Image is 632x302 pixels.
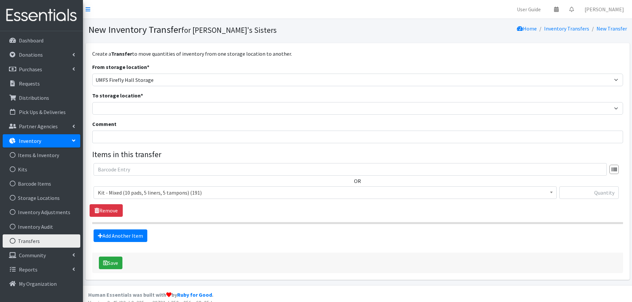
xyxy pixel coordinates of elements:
[3,263,80,276] a: Reports
[111,50,132,57] strong: Transfer
[512,3,546,16] a: User Guide
[88,291,213,298] strong: Human Essentials was built with by .
[19,123,58,130] p: Partner Agencies
[181,25,277,35] small: for [PERSON_NAME]'s Sisters
[3,149,80,162] a: Items & Inventory
[177,291,212,298] a: Ruby for Good
[3,249,80,262] a: Community
[19,80,40,87] p: Requests
[3,77,80,90] a: Requests
[92,120,116,128] label: Comment
[3,63,80,76] a: Purchases
[92,50,623,58] p: Create a to move quantities of inventory from one storage location to another.
[141,92,143,99] abbr: required
[19,252,46,259] p: Community
[19,266,37,273] p: Reports
[544,25,589,32] a: Inventory Transfers
[3,91,80,104] a: Distributions
[3,177,80,190] a: Barcode Items
[3,220,80,233] a: Inventory Audit
[3,34,80,47] a: Dashboard
[19,37,43,44] p: Dashboard
[517,25,537,32] a: Home
[94,163,607,176] input: Barcode Entry
[92,149,623,160] legend: Items in this transfer
[88,24,355,35] h1: New Inventory Transfer
[3,120,80,133] a: Partner Agencies
[3,277,80,290] a: My Organization
[19,138,41,144] p: Inventory
[94,229,147,242] a: Add Another Item
[559,186,619,199] input: Quantity
[3,191,80,205] a: Storage Locations
[92,63,149,71] label: From storage location
[3,163,80,176] a: Kits
[3,105,80,119] a: Pick Ups & Deliveries
[147,64,149,70] abbr: required
[3,4,80,27] img: HumanEssentials
[597,25,627,32] a: New Transfer
[3,48,80,61] a: Donations
[354,177,361,185] label: OR
[579,3,629,16] a: [PERSON_NAME]
[19,66,42,73] p: Purchases
[3,234,80,248] a: Transfers
[19,51,43,58] p: Donations
[92,91,143,99] label: To storage location
[98,188,552,197] span: Kit - Mixed (10 pads, 5 liners, 5 tampons) (191)
[19,280,57,287] p: My Organization
[99,257,122,269] button: Save
[94,186,557,199] span: Kit - Mixed (10 pads, 5 liners, 5 tampons) (191)
[19,94,49,101] p: Distributions
[90,204,123,217] a: Remove
[3,134,80,148] a: Inventory
[3,206,80,219] a: Inventory Adjustments
[19,109,66,115] p: Pick Ups & Deliveries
